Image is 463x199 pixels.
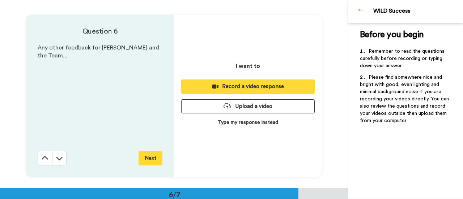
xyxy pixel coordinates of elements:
button: Upload a video [181,99,315,113]
img: Profile Image [352,3,370,20]
span: Please find somewhere nice and bright with good, even lighting and minimal background noise if yo... [360,75,450,123]
button: Record a video response [181,79,315,94]
span: Remember to read the questions carefully before recording or typing down your answer. [360,49,446,68]
div: Record a video response [187,83,309,90]
span: Any other feedback for [PERSON_NAME] and the Team... [38,45,161,59]
div: WILD Success [373,8,463,14]
p: Type my response instead [218,119,278,126]
span: Before you begin [360,30,424,39]
h4: Question 6 [38,26,162,36]
p: I want to [236,62,260,70]
button: Next [139,151,162,165]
